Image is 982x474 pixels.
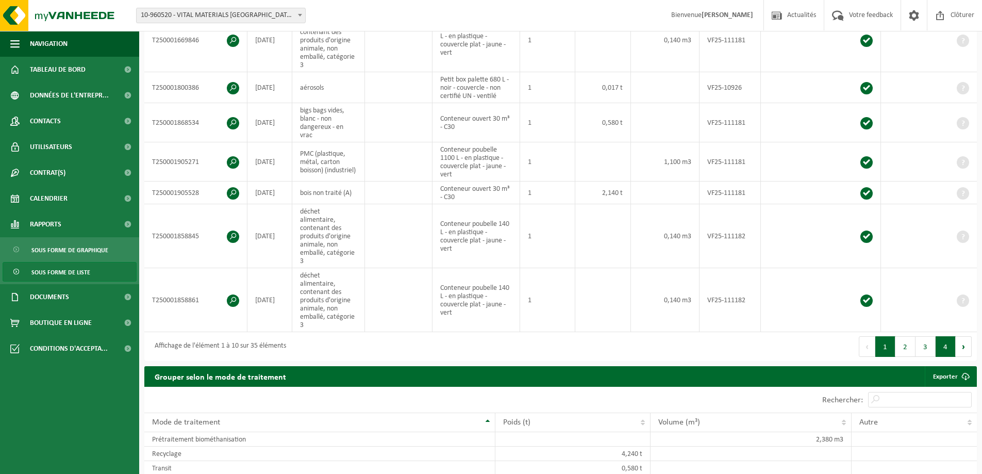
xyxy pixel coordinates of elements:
td: déchet alimentaire, contenant des produits d'origine animale, non emballé, catégorie 3 [292,8,365,72]
td: T250001858845 [144,204,247,268]
td: déchet alimentaire, contenant des produits d'origine animale, non emballé, catégorie 3 [292,204,365,268]
span: Poids (t) [503,418,530,427]
span: Sous forme de graphique [31,240,108,260]
td: Conteneur poubelle 140 L - en plastique - couvercle plat - jaune - vert [432,268,520,332]
label: Rechercher: [822,396,863,404]
strong: [PERSON_NAME] [702,11,753,19]
td: VF25-111182 [700,204,761,268]
button: Previous [859,336,875,357]
td: 1 [520,8,576,72]
span: Contacts [30,108,61,134]
span: Tableau de bord [30,57,86,83]
td: 1 [520,72,576,103]
td: [DATE] [247,8,292,72]
a: Sous forme de liste [3,262,137,282]
td: [DATE] [247,268,292,332]
td: Conteneur poubelle 140 L - en plastique - couvercle plat - jaune - vert [432,204,520,268]
button: 4 [936,336,956,357]
h2: Grouper selon le mode de traitement [144,366,296,386]
td: T250001858861 [144,268,247,332]
td: 0,017 t [575,72,631,103]
td: [DATE] [247,103,292,142]
span: Autre [859,418,878,427]
td: T250001905528 [144,182,247,204]
td: 4,240 t [495,447,651,461]
span: Données de l'entrepr... [30,83,109,108]
td: T250001800386 [144,72,247,103]
td: Conteneur ouvert 30 m³ - C30 [432,103,520,142]
a: Sous forme de graphique [3,240,137,259]
td: Conteneur poubelle 140 L - en plastique - couvercle plat - jaune - vert [432,8,520,72]
span: Calendrier [30,186,68,211]
td: 2,380 m3 [651,432,851,447]
td: 1 [520,268,576,332]
td: VF25-111181 [700,8,761,72]
td: 1 [520,103,576,142]
td: VF25-111181 [700,142,761,182]
span: 10-960520 - VITAL MATERIALS BELGIUM S.A. - TILLY [136,8,306,23]
td: Conteneur ouvert 30 m³ - C30 [432,182,520,204]
td: 1 [520,182,576,204]
td: 0,140 m3 [631,204,700,268]
span: Conditions d'accepta... [30,336,108,362]
td: 2,140 t [575,182,631,204]
td: [DATE] [247,182,292,204]
span: 10-960520 - VITAL MATERIALS BELGIUM S.A. - TILLY [137,8,305,23]
td: VF25-10926 [700,72,761,103]
span: Sous forme de liste [31,263,90,282]
td: VF25-111182 [700,268,761,332]
button: 1 [875,336,895,357]
td: T250001905271 [144,142,247,182]
button: 3 [916,336,936,357]
td: 0,140 m3 [631,8,700,72]
td: 1 [520,204,576,268]
span: Volume (m³) [658,418,700,427]
td: T250001669846 [144,8,247,72]
td: Petit box palette 680 L - noir - couvercle - non certifié UN - ventilé [432,72,520,103]
td: 0,580 t [575,103,631,142]
button: Next [956,336,972,357]
a: Exporter [925,366,976,387]
td: Recyclage [144,447,495,461]
td: [DATE] [247,142,292,182]
span: Utilisateurs [30,134,72,160]
td: VF25-111181 [700,103,761,142]
span: Contrat(s) [30,160,65,186]
td: bois non traité (A) [292,182,365,204]
td: 1 [520,142,576,182]
button: 2 [895,336,916,357]
td: 1,100 m3 [631,142,700,182]
td: PMC (plastique, métal, carton boisson) (industriel) [292,142,365,182]
span: Navigation [30,31,68,57]
span: Boutique en ligne [30,310,92,336]
td: Conteneur poubelle 1100 L - en plastique - couvercle plat - jaune - vert [432,142,520,182]
td: déchet alimentaire, contenant des produits d'origine animale, non emballé, catégorie 3 [292,268,365,332]
span: Documents [30,284,69,310]
span: Rapports [30,211,61,237]
td: Prétraitement biométhanisation [144,432,495,447]
div: Affichage de l'élément 1 à 10 sur 35 éléments [149,337,286,356]
td: bigs bags vides, blanc - non dangereux - en vrac [292,103,365,142]
td: [DATE] [247,72,292,103]
td: [DATE] [247,204,292,268]
span: Mode de traitement [152,418,220,427]
td: T250001868534 [144,103,247,142]
td: VF25-111181 [700,182,761,204]
td: 0,140 m3 [631,268,700,332]
td: aérosols [292,72,365,103]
